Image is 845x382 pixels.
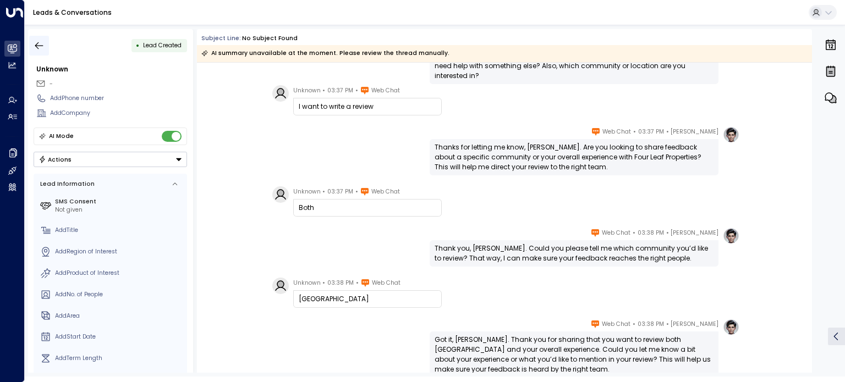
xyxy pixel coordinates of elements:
[55,197,184,206] label: SMS Consent
[633,228,635,239] span: •
[37,180,95,189] div: Lead Information
[671,319,718,330] span: [PERSON_NAME]
[55,312,184,320] div: AddArea
[36,64,187,74] div: Unknown
[55,333,184,341] div: AddStart Date
[666,126,669,137] span: •
[371,85,400,96] span: Web Chat
[435,51,714,81] div: Thanks, [PERSON_NAME]! Are you interested in buying or renting a home, or do you need help with s...
[633,126,636,137] span: •
[666,319,669,330] span: •
[723,319,739,335] img: profile-logo.png
[666,228,669,239] span: •
[242,34,298,43] div: No subject found
[299,294,436,304] div: [GEOGRAPHIC_DATA]
[49,131,74,142] div: AI Mode
[322,85,325,96] span: •
[299,203,436,213] div: Both
[638,228,664,239] span: 03:38 PM
[723,228,739,244] img: profile-logo.png
[55,354,184,363] div: AddTerm Length
[671,126,718,137] span: [PERSON_NAME]
[322,186,325,197] span: •
[50,94,187,103] div: AddPhone number
[327,278,354,289] span: 03:38 PM
[34,152,187,167] button: Actions
[602,228,630,239] span: Web Chat
[55,226,184,235] div: AddTitle
[33,8,112,17] a: Leads & Conversations
[435,335,714,374] div: Got it, [PERSON_NAME]. Thank you for sharing that you want to review both [GEOGRAPHIC_DATA] and y...
[293,186,321,197] span: Unknown
[327,186,353,197] span: 03:37 PM
[55,206,184,214] div: Not given
[55,290,184,299] div: AddNo. of People
[322,278,325,289] span: •
[293,85,321,96] span: Unknown
[638,319,664,330] span: 03:38 PM
[355,186,358,197] span: •
[633,319,635,330] span: •
[55,269,184,278] div: AddProduct of Interest
[638,126,664,137] span: 03:37 PM
[50,109,187,118] div: AddCompany
[299,102,436,112] div: I want to write a review
[39,156,72,163] div: Actions
[602,319,630,330] span: Web Chat
[355,85,358,96] span: •
[435,243,714,263] div: Thank you, [PERSON_NAME]. Could you please tell me which community you’d like to review? That way...
[136,38,140,53] div: •
[50,80,53,88] span: -
[435,142,714,172] div: Thanks for letting me know, [PERSON_NAME]. Are you looking to share feedback about a specific com...
[55,247,184,256] div: AddRegion of Interest
[671,228,718,239] span: [PERSON_NAME]
[34,152,187,167] div: Button group with a nested menu
[723,126,739,143] img: profile-logo.png
[201,48,449,59] div: AI summary unavailable at the moment. Please review the thread manually.
[327,85,353,96] span: 03:37 PM
[372,278,400,289] span: Web Chat
[201,34,241,42] span: Subject Line:
[293,278,321,289] span: Unknown
[371,186,400,197] span: Web Chat
[356,278,359,289] span: •
[143,41,182,49] span: Lead Created
[602,126,631,137] span: Web Chat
